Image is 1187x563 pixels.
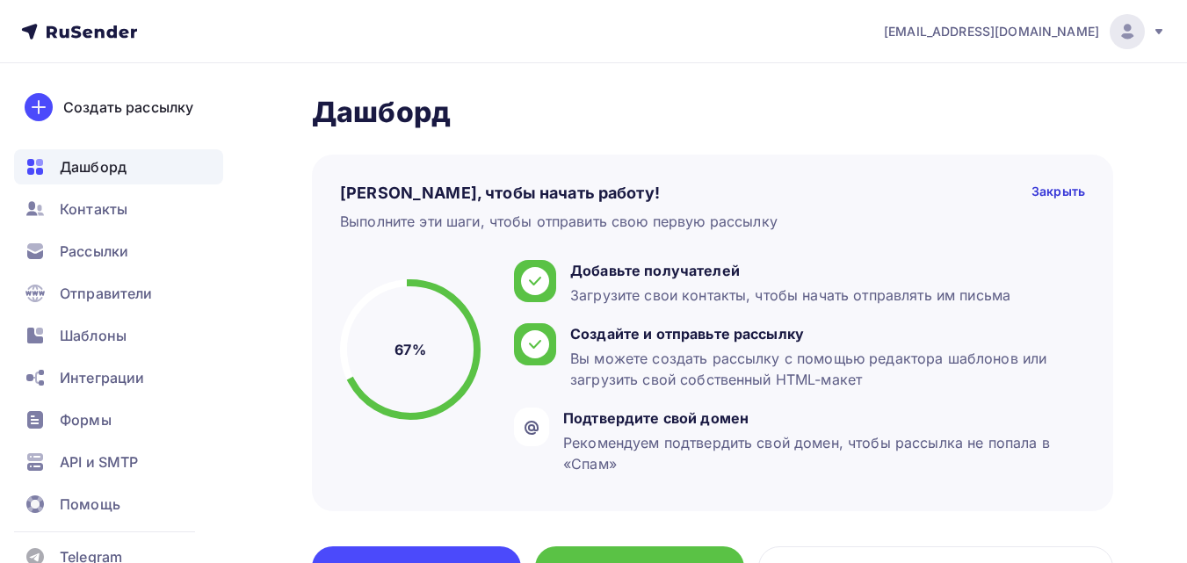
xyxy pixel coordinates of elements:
div: Подтвердите свой домен [563,408,1076,429]
a: Рассылки [14,234,223,269]
h4: [PERSON_NAME], чтобы начать работу! [340,183,660,204]
span: [EMAIL_ADDRESS][DOMAIN_NAME] [884,23,1099,40]
a: [EMAIL_ADDRESS][DOMAIN_NAME] [884,14,1166,49]
div: Закрыть [1031,183,1085,204]
a: Дашборд [14,149,223,184]
a: Формы [14,402,223,437]
div: Загрузите свои контакты, чтобы начать отправлять им письма [570,285,1010,306]
span: Дашборд [60,156,127,177]
h5: 67% [394,339,425,360]
span: Интеграции [60,367,144,388]
div: Создать рассылку [63,97,193,118]
a: Контакты [14,191,223,227]
div: Вы можете создать рассылку с помощью редактора шаблонов или загрузить свой собственный HTML-макет [570,348,1076,390]
span: Помощь [60,494,120,515]
a: Отправители [14,276,223,311]
a: Шаблоны [14,318,223,353]
div: Выполните эти шаги, чтобы отправить свою первую рассылку [340,211,778,232]
span: Рассылки [60,241,128,262]
span: Контакты [60,198,127,220]
span: Отправители [60,283,153,304]
span: Формы [60,409,112,430]
div: Добавьте получателей [570,260,1010,281]
div: Рекомендуем подтвердить свой домен, чтобы рассылка не попала в «Спам» [563,432,1076,474]
div: Создайте и отправьте рассылку [570,323,1076,344]
span: API и SMTP [60,451,138,473]
span: Шаблоны [60,325,127,346]
h2: Дашборд [312,95,1113,130]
